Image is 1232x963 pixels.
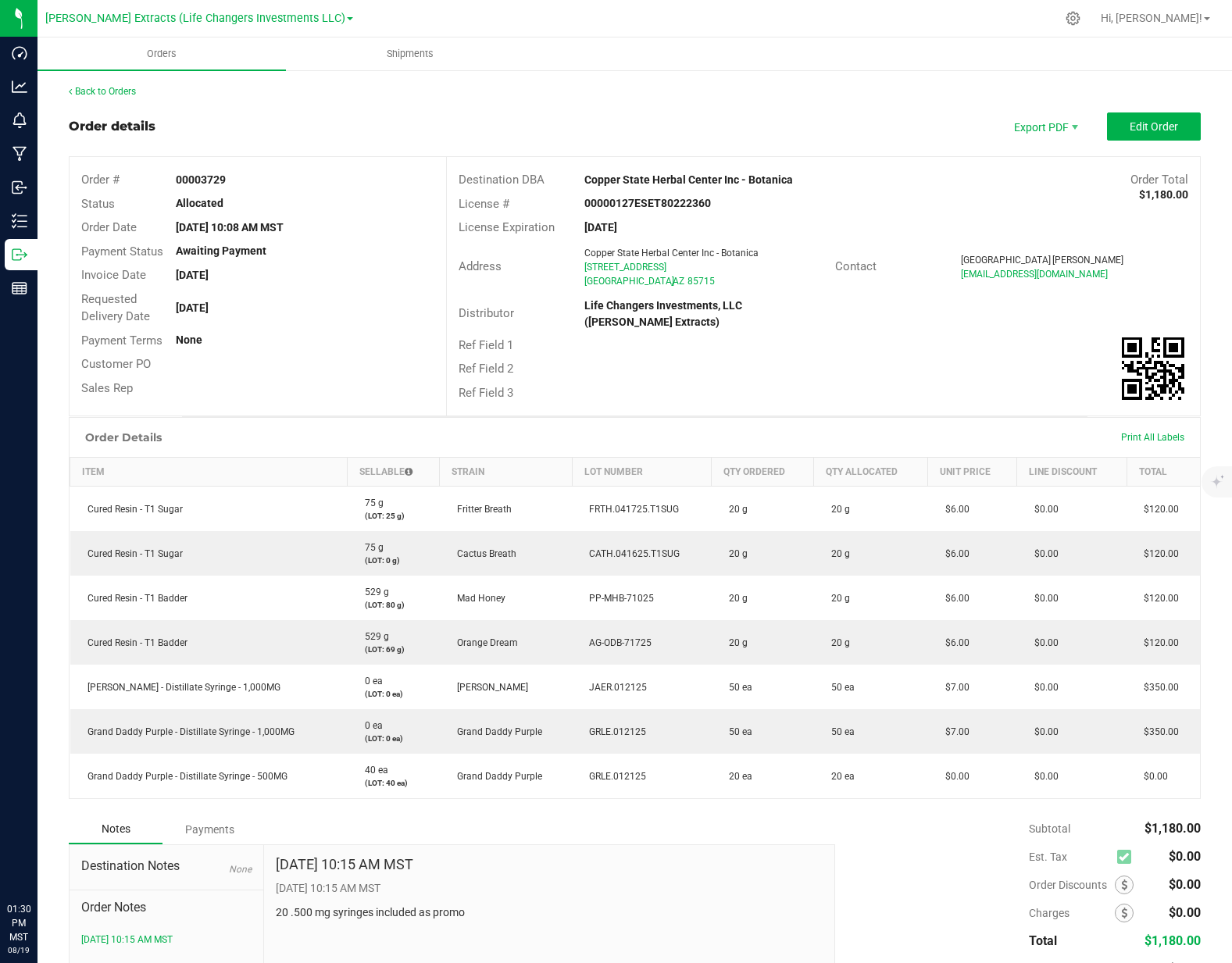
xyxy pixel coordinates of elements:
span: 85715 [687,276,715,287]
span: Hi, [PERSON_NAME]! [1101,12,1202,24]
span: 20 g [823,637,850,648]
span: $0.00 [1027,548,1059,559]
span: $1,180.00 [1145,933,1201,948]
span: Ref Field 1 [459,338,513,352]
span: 20 g [721,593,748,604]
span: Total [1029,933,1057,948]
span: $0.00 [1169,905,1201,920]
span: , [671,276,673,287]
span: Sales Rep [81,381,133,395]
th: Qty Ordered [712,458,814,487]
span: $0.00 [1027,771,1059,782]
a: Back to Orders [69,86,136,97]
span: $120.00 [1136,504,1179,515]
p: 20 .500 mg syringes included as promo [276,904,823,921]
th: Lot Number [572,458,711,487]
span: Cured Resin - T1 Sugar [80,548,183,559]
iframe: Resource center [16,838,62,885]
span: AZ [673,276,684,287]
span: Order # [81,173,120,187]
span: 20 g [721,637,748,648]
strong: [DATE] [176,301,209,314]
button: [DATE] 10:15 AM MST [81,933,173,947]
span: [STREET_ADDRESS] [584,262,666,273]
span: $350.00 [1136,682,1179,693]
span: $7.00 [937,682,970,693]
span: [GEOGRAPHIC_DATA] [961,255,1051,266]
span: Orange Dream [449,637,518,648]
span: 75 g [357,542,384,553]
a: Orders [37,37,286,70]
span: None [229,864,252,875]
inline-svg: Inbound [12,180,27,195]
span: Status [81,197,115,211]
span: 20 g [721,504,748,515]
th: Qty Allocated [814,458,928,487]
qrcode: 00003729 [1122,337,1184,400]
p: 08/19 [7,944,30,956]
span: Order Discounts [1029,879,1115,891]
span: Payment Status [81,244,163,259]
span: Grand Daddy Purple - Distillate Syringe - 1,000MG [80,726,295,737]
span: Order Total [1130,173,1188,187]
span: Requested Delivery Date [81,292,150,324]
span: 40 ea [357,765,388,776]
span: JAER.012125 [581,682,647,693]
span: 20 g [823,593,850,604]
span: PP-MHB-71025 [581,593,654,604]
inline-svg: Outbound [12,247,27,262]
th: Strain [440,458,573,487]
p: (LOT: 0 g) [357,555,430,566]
span: [GEOGRAPHIC_DATA] [584,276,674,287]
span: $0.00 [1027,726,1059,737]
span: Shipments [366,47,455,61]
span: Distributor [459,306,514,320]
span: Order Notes [81,898,252,917]
span: $120.00 [1136,593,1179,604]
inline-svg: Manufacturing [12,146,27,162]
div: Order details [69,117,155,136]
span: 50 ea [823,682,855,693]
span: Cured Resin - T1 Badder [80,593,187,604]
span: Address [459,259,502,273]
span: [EMAIL_ADDRESS][DOMAIN_NAME] [961,269,1108,280]
span: [PERSON_NAME] - Distillate Syringe - 1,000MG [80,682,280,693]
span: Edit Order [1130,120,1178,133]
span: Cured Resin - T1 Badder [80,637,187,648]
span: FRTH.041725.T1SUG [581,504,679,515]
span: Ref Field 2 [459,362,513,376]
p: (LOT: 25 g) [357,510,430,522]
span: Orders [126,47,198,61]
span: Payment Terms [81,333,162,348]
span: Grand Daddy Purple [449,771,542,782]
span: Fritter Breath [449,504,512,515]
span: $350.00 [1136,726,1179,737]
th: Unit Price [928,458,1017,487]
span: Copper State Herbal Center Inc - Botanica [584,248,759,259]
span: [PERSON_NAME] Extracts (Life Changers Investments LLC) [45,12,345,25]
p: 01:30 PM MST [7,902,30,944]
strong: [DATE] [176,269,209,281]
strong: [DATE] [584,221,617,234]
span: Charges [1029,907,1115,919]
span: Cactus Breath [449,548,516,559]
span: $0.00 [1169,849,1201,864]
span: 50 ea [823,726,855,737]
span: Mad Honey [449,593,505,604]
strong: Awaiting Payment [176,244,266,257]
img: Scan me! [1122,337,1184,400]
span: 50 ea [721,682,752,693]
p: (LOT: 80 g) [357,599,430,611]
span: $120.00 [1136,548,1179,559]
inline-svg: Monitoring [12,112,27,128]
li: Export PDF [998,112,1091,141]
strong: $1,180.00 [1139,188,1188,201]
span: Calculate excise tax [1117,847,1138,868]
div: Manage settings [1063,11,1083,26]
span: $0.00 [1027,504,1059,515]
span: $1,180.00 [1145,821,1201,836]
th: Sellable [348,458,440,487]
h4: [DATE] 10:15 AM MST [276,857,413,872]
span: $0.00 [1027,593,1059,604]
